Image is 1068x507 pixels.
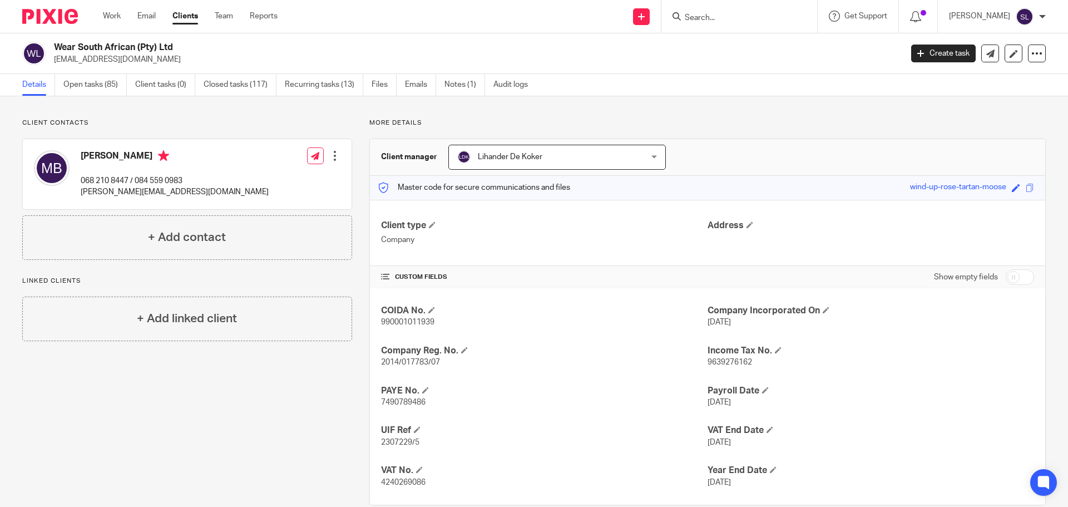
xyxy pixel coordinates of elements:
[844,12,887,20] span: Get Support
[135,74,195,96] a: Client tasks (0)
[54,42,726,53] h2: Wear South African (Pty) Ltd
[137,11,156,22] a: Email
[381,305,708,317] h4: COIDA No.
[22,277,352,286] p: Linked clients
[381,385,708,397] h4: PAYE No.
[22,9,78,24] img: Pixie
[369,119,1046,127] p: More details
[54,54,894,65] p: [EMAIL_ADDRESS][DOMAIN_NAME]
[22,42,46,65] img: svg%3E
[708,425,1034,436] h4: VAT End Date
[708,385,1034,397] h4: Payroll Date
[457,150,471,164] img: svg%3E
[708,439,731,446] span: [DATE]
[372,74,397,96] a: Files
[381,439,419,446] span: 2307229/5
[684,13,784,23] input: Search
[493,74,536,96] a: Audit logs
[708,465,1034,476] h4: Year End Date
[1016,8,1034,26] img: svg%3E
[708,305,1034,317] h4: Company Incorporated On
[285,74,363,96] a: Recurring tasks (13)
[478,153,542,161] span: Lihander De Koker
[172,11,198,22] a: Clients
[137,310,237,327] h4: + Add linked client
[708,318,731,326] span: [DATE]
[378,182,570,193] p: Master code for secure communications and files
[911,45,976,62] a: Create task
[708,345,1034,357] h4: Income Tax No.
[381,398,426,406] span: 7490789486
[22,119,352,127] p: Client contacts
[81,175,269,186] p: 068 210 8447 / 084 559 0983
[381,220,708,232] h4: Client type
[381,425,708,436] h4: UIF Ref
[708,220,1034,232] h4: Address
[405,74,436,96] a: Emails
[381,273,708,282] h4: CUSTOM FIELDS
[103,11,121,22] a: Work
[148,229,226,246] h4: + Add contact
[949,11,1010,22] p: [PERSON_NAME]
[708,358,752,366] span: 9639276162
[158,150,169,161] i: Primary
[381,151,437,163] h3: Client manager
[381,234,708,245] p: Company
[81,150,269,164] h4: [PERSON_NAME]
[708,398,731,406] span: [DATE]
[34,150,70,186] img: svg%3E
[381,345,708,357] h4: Company Reg. No.
[250,11,278,22] a: Reports
[381,465,708,476] h4: VAT No.
[381,479,426,486] span: 4240269086
[81,186,269,198] p: [PERSON_NAME][EMAIL_ADDRESS][DOMAIN_NAME]
[910,181,1006,194] div: wind-up-rose-tartan-moose
[934,272,998,283] label: Show empty fields
[215,11,233,22] a: Team
[444,74,485,96] a: Notes (1)
[381,358,440,366] span: 2014/017783/07
[63,74,127,96] a: Open tasks (85)
[204,74,276,96] a: Closed tasks (117)
[22,74,55,96] a: Details
[708,479,731,486] span: [DATE]
[381,318,434,326] span: 990001011939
